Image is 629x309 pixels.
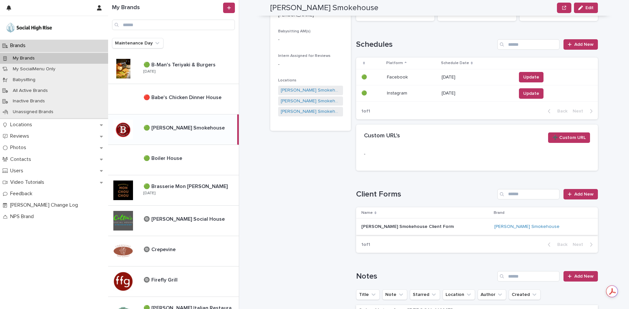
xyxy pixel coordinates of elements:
[8,202,83,208] p: [PERSON_NAME] Change Log
[509,289,541,300] button: Created
[443,289,475,300] button: Location
[574,3,598,13] button: Edit
[143,215,226,222] p: 🔘 [PERSON_NAME] Social House
[573,242,587,247] span: Next
[497,189,560,199] input: Search
[386,60,403,67] p: Platform
[574,42,594,47] span: Add New
[8,145,31,151] p: Photos
[281,108,340,115] a: [PERSON_NAME] Smokehouse - 19th St.
[497,271,560,282] input: Search
[143,182,229,190] p: 🟢 Brasserie Mon [PERSON_NAME]
[441,60,469,67] p: Schedule Date
[497,39,560,50] input: Search
[143,154,183,162] p: 🟢 Boiler House
[108,206,239,236] a: 🔘 [PERSON_NAME] Social House🔘 [PERSON_NAME] Social House
[8,168,29,174] p: Users
[8,191,38,197] p: Feedback
[8,156,36,163] p: Contacts
[573,109,587,113] span: Next
[143,191,155,196] p: [DATE]
[361,73,368,80] p: 🟢
[108,266,239,297] a: 🔘 Firefly Grill🔘 Firefly Grill
[563,271,598,282] a: Add New
[8,133,34,139] p: Reviews
[563,189,598,199] a: Add New
[5,21,53,34] img: o5DnuTxEQV6sW9jFYBBf
[8,77,41,83] p: Babysitting
[574,274,594,279] span: Add New
[8,88,53,94] p: All Active Brands
[8,66,61,72] p: My SocialMenu Only
[108,54,239,84] a: 🟢 B-Man's Teriyaki & Burgers🟢 B-Man's Teriyaki & Burgers [DATE]
[8,122,37,128] p: Locations
[410,289,440,300] button: Starred
[478,289,506,300] button: Author
[356,40,495,49] h1: Schedules
[442,75,511,80] p: [DATE]
[574,192,594,197] span: Add New
[552,134,586,141] span: ➕ Custom URL
[108,145,239,175] a: 🟢 Boiler House🟢 Boiler House
[108,236,239,266] a: 🔘 Crepevine🔘 Crepevine
[112,4,222,11] h1: My Brands
[143,93,223,101] p: 🔴 Babe's Chicken Dinner House
[143,69,155,74] p: [DATE]
[387,73,409,80] p: Facebook
[8,179,49,185] p: Video Tutorials
[570,108,598,114] button: Next
[8,98,50,104] p: Inactive Brands
[519,72,543,82] button: Update
[278,36,343,43] p: -
[494,209,505,216] p: Brand
[553,109,567,113] span: Back
[108,114,239,145] a: 🟢 [PERSON_NAME] Smokehouse🟢 [PERSON_NAME] Smokehouse
[523,74,539,80] span: Update
[548,132,590,143] button: ➕ Custom URL
[523,90,539,97] span: Update
[543,108,570,114] button: Back
[270,3,378,13] h2: [PERSON_NAME] Smokehouse
[8,214,39,220] p: NPS Brand
[387,89,409,96] p: Instagram
[494,224,560,230] a: [PERSON_NAME] Smokehouse
[108,84,239,114] a: 🔴 Babe's Chicken Dinner House🔴 Babe's Chicken Dinner House
[570,242,598,248] button: Next
[364,151,434,158] p: -
[382,289,407,300] button: Note
[356,219,598,235] tr: [PERSON_NAME] Smokehouse Client Form[PERSON_NAME] Smokehouse Client Form [PERSON_NAME] Smokehouse
[442,91,511,96] p: [DATE]
[143,60,217,68] p: 🟢 B-Man's Teriyaki & Burgers
[361,89,368,96] p: 🟢
[356,272,495,281] h1: Notes
[356,289,380,300] button: Title
[8,43,31,49] p: Brands
[143,124,226,131] p: 🟢 [PERSON_NAME] Smokehouse
[364,132,400,140] h2: Custom URL's
[361,223,455,230] p: [PERSON_NAME] Smokehouse Client Form
[356,103,375,119] p: 1 of 1
[278,61,343,68] div: -
[519,88,543,99] button: Update
[143,245,177,253] p: 🔘 Crepevine
[281,98,340,105] a: [PERSON_NAME] Smokehouse - 82nd St.
[281,87,340,94] a: [PERSON_NAME] Smokehouse - [GEOGRAPHIC_DATA].
[356,190,495,199] h1: Client Forms
[112,20,235,30] input: Search
[356,69,598,85] tr: 🟢🟢 FacebookFacebook [DATE]Update
[112,38,163,48] button: Maintenance Day
[278,78,296,82] span: Locations
[361,209,373,216] p: Name
[108,175,239,206] a: 🟢 Brasserie Mon [PERSON_NAME]🟢 Brasserie Mon [PERSON_NAME] [DATE]
[356,85,598,102] tr: 🟢🟢 InstagramInstagram [DATE]Update
[143,276,179,283] p: 🔘 Firefly Grill
[553,242,567,247] span: Back
[563,39,598,50] a: Add New
[8,109,59,115] p: Unassigned Brands
[543,242,570,248] button: Back
[585,6,594,10] span: Edit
